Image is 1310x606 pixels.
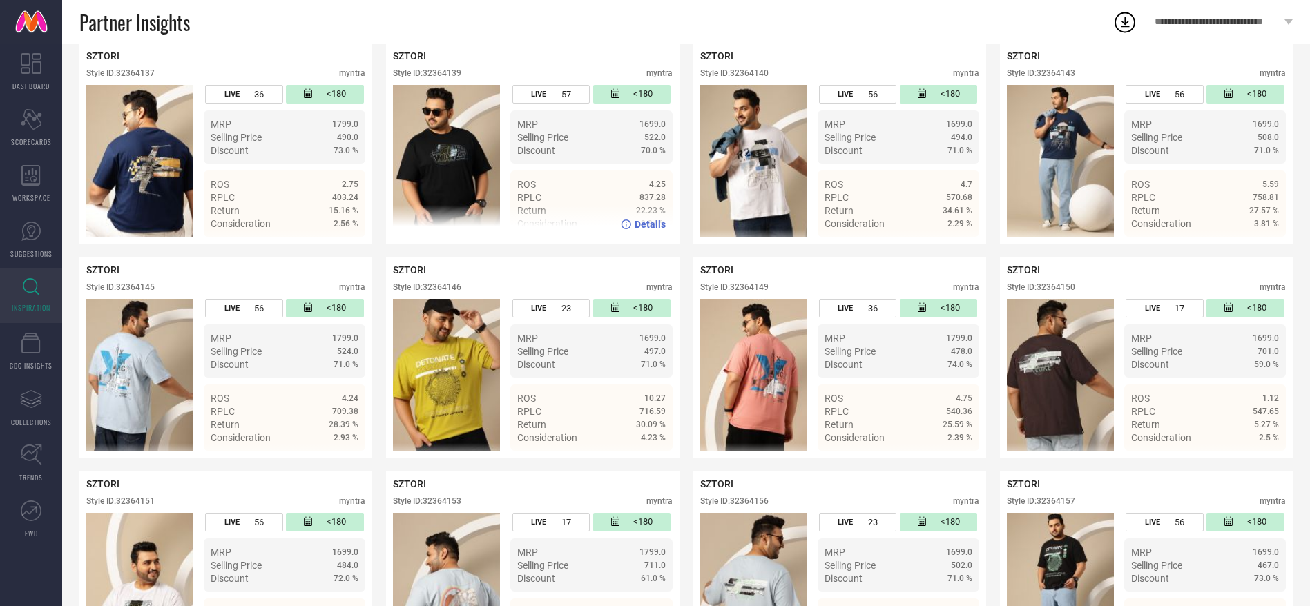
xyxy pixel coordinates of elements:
span: Consideration [825,218,885,229]
span: 711.0 [644,560,666,570]
span: CDC INSIGHTS [10,360,52,371]
span: Return [825,419,854,430]
a: Details [314,457,358,468]
span: 1799.0 [332,333,358,343]
span: SZTORI [86,478,119,489]
div: Open download list [1112,10,1137,35]
span: 4.23 % [641,433,666,442]
span: MRP [1131,547,1152,558]
span: LIVE [838,304,853,313]
span: Discount [517,359,555,370]
span: 71.0 % [947,146,972,155]
span: 1699.0 [332,547,358,557]
span: 1699.0 [1253,547,1279,557]
div: Style ID: 32364151 [86,496,155,506]
span: Partner Insights [79,8,190,37]
span: 2.39 % [947,433,972,442]
div: Click to view image [1007,85,1114,237]
span: Discount [1131,359,1169,370]
span: ROS [517,393,536,404]
span: ROS [825,393,843,404]
div: Number of days since the style was first listed on the platform [593,513,671,531]
div: Number of days the style has been live on the platform [819,513,896,531]
span: <180 [941,516,960,528]
span: RPLC [211,406,235,417]
span: <180 [633,516,653,528]
span: MRP [825,333,845,344]
span: ROS [517,179,536,190]
span: <180 [327,302,346,314]
span: 1699.0 [1253,333,1279,343]
span: MRP [1131,119,1152,130]
span: 701.0 [1258,346,1279,356]
span: LIVE [531,304,546,313]
div: Style ID: 32364145 [86,282,155,292]
div: Number of days since the style was first listed on the platform [1206,85,1284,104]
span: Discount [1131,573,1169,584]
span: Return [211,205,240,216]
span: RPLC [211,192,235,203]
a: Details [621,457,666,468]
div: myntra [1260,282,1286,292]
div: myntra [339,282,365,292]
span: 57 [561,89,571,99]
div: Click to view image [393,299,500,451]
div: Style ID: 32364137 [86,68,155,78]
span: Discount [211,573,249,584]
span: 1799.0 [332,119,358,129]
span: INSPIRATION [12,302,50,313]
div: Click to view image [86,85,193,237]
div: myntra [646,68,673,78]
span: Discount [517,145,555,156]
div: Number of days the style has been live on the platform [1126,299,1203,317]
span: ROS [211,393,229,404]
span: <180 [1247,88,1266,100]
span: 484.0 [337,560,358,570]
div: Style ID: 32364150 [1007,282,1075,292]
div: Number of days the style has been live on the platform [205,85,282,104]
a: Details [314,243,358,254]
div: Style ID: 32364139 [393,68,461,78]
div: Style ID: 32364143 [1007,68,1075,78]
div: Number of days since the style was first listed on the platform [286,85,363,104]
span: 2.56 % [334,219,358,228]
span: 540.36 [946,407,972,416]
span: 716.59 [639,407,666,416]
span: Selling Price [825,346,876,357]
span: SZTORI [1007,264,1040,275]
span: MRP [211,333,231,344]
span: COLLECTIONS [11,417,52,427]
div: myntra [339,68,365,78]
a: Details [621,219,666,230]
span: Selling Price [825,560,876,571]
a: Details [1234,457,1279,468]
span: 2.93 % [334,433,358,442]
span: Discount [1131,145,1169,156]
span: 71.0 % [641,360,666,369]
span: Details [941,457,972,468]
div: Number of days since the style was first listed on the platform [593,85,671,104]
div: Number of days since the style was first listed on the platform [593,299,671,317]
span: RPLC [517,192,541,203]
span: RPLC [825,192,849,203]
span: Selling Price [517,560,568,571]
span: SZTORI [1007,50,1040,61]
div: Number of days since the style was first listed on the platform [286,513,363,531]
span: Selling Price [1131,346,1182,357]
span: 478.0 [951,346,972,356]
span: ROS [211,179,229,190]
span: LIVE [224,304,240,313]
img: Style preview image [700,85,807,237]
div: Number of days the style has been live on the platform [1126,513,1203,531]
span: MRP [1131,333,1152,344]
span: 70.0 % [641,146,666,155]
span: 36 [254,89,264,99]
span: Discount [517,573,555,584]
span: RPLC [1131,192,1155,203]
span: 758.81 [1253,193,1279,202]
span: RPLC [1131,406,1155,417]
div: Number of days the style has been live on the platform [512,85,590,104]
div: myntra [1260,496,1286,506]
img: Style preview image [1007,85,1114,237]
span: SZTORI [700,264,733,275]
